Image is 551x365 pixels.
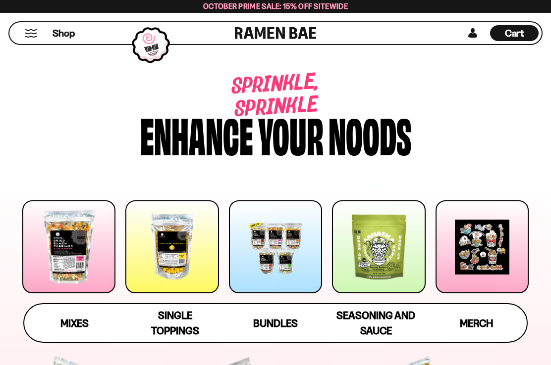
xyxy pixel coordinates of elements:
span: October Prime Sale: 15% off Sitewide [203,1,348,11]
div: your [258,110,324,157]
span: Cart [505,27,524,39]
a: Single Toppings [125,304,225,342]
div: Enhance [140,110,253,157]
span: Single Toppings [151,309,199,337]
a: Seasoning and Sauce [326,304,426,342]
div: Cart [490,22,539,44]
a: Shop [53,25,75,41]
a: Mixes [24,304,125,342]
a: Bundles [225,304,326,342]
span: Mixes [60,317,89,329]
div: noods [329,110,411,157]
span: Seasoning and Sauce [336,309,415,337]
a: Merch [426,304,527,342]
span: Bundles [253,317,298,329]
button: Mobile Menu Trigger [24,29,38,38]
span: Shop [53,27,75,40]
span: Merch [460,317,493,329]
